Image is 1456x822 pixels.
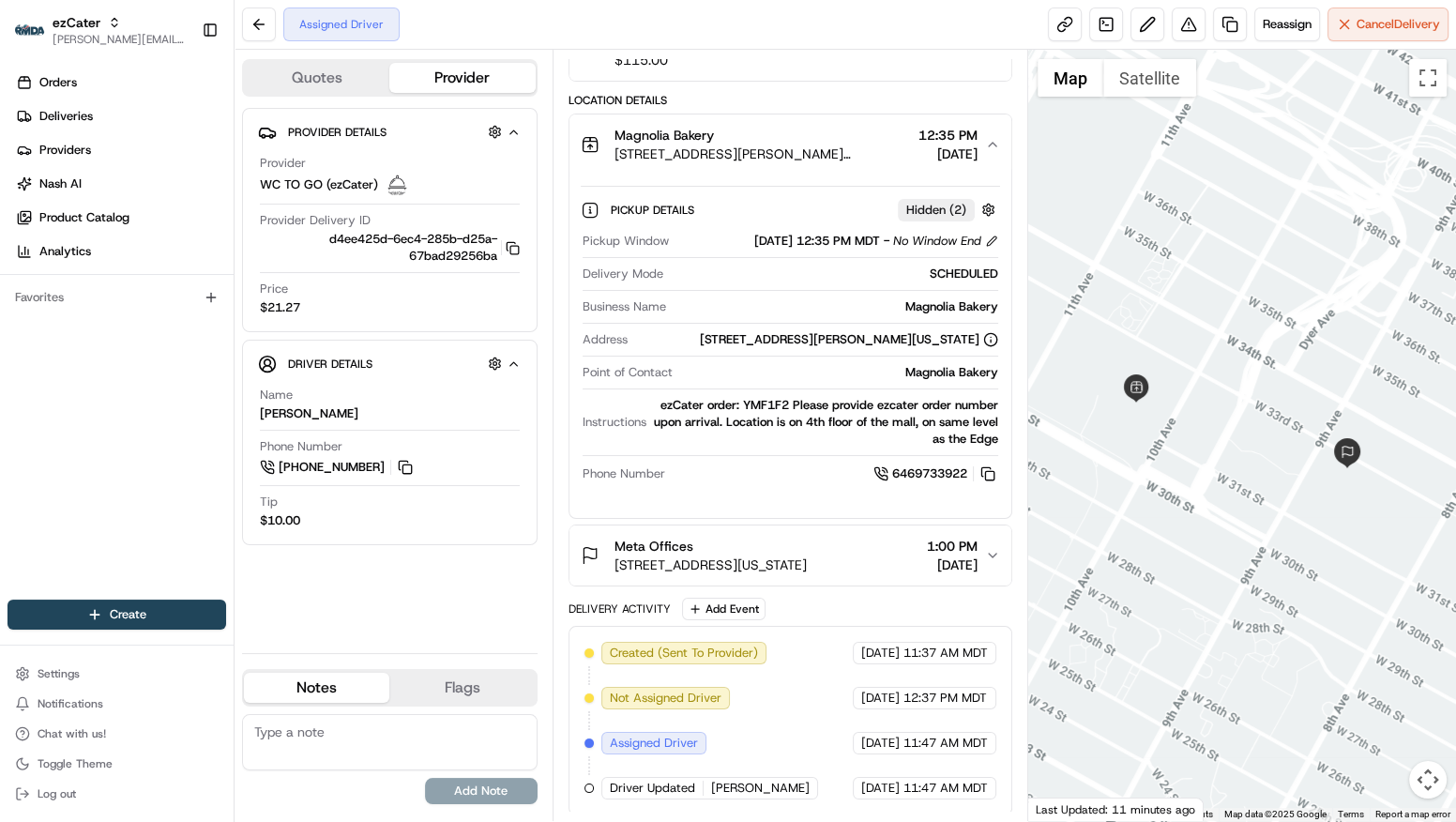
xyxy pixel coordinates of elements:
span: Driver Updated [610,780,695,797]
span: Assigned Driver [610,735,698,752]
span: [PHONE_NUMBER] [279,459,385,476]
span: Magnolia Bakery [614,126,714,145]
span: Orders [39,74,77,91]
span: [DATE] [861,690,900,707]
span: Name [260,387,293,403]
span: Phone Number [583,465,665,482]
span: [DATE] 12:35 PM MDT [754,233,880,250]
span: Meta Offices [614,537,693,556]
a: Providers [8,135,234,165]
span: Address [583,331,628,348]
span: Product Catalog [39,209,129,226]
div: [STREET_ADDRESS][PERSON_NAME][US_STATE] [700,331,998,348]
span: - [884,233,889,250]
span: Create [110,606,146,623]
button: ezCaterezCater[PERSON_NAME][EMAIL_ADDRESS][DOMAIN_NAME] [8,8,194,53]
span: [PERSON_NAME][EMAIL_ADDRESS][DOMAIN_NAME] [53,32,187,47]
a: Nash AI [8,169,234,199]
span: WC TO GO (ezCater) [260,176,378,193]
button: Toggle Theme [8,751,226,777]
div: We're available if you need us! [64,198,237,213]
span: API Documentation [177,272,301,291]
div: $10.00 [260,512,300,529]
button: Show satellite imagery [1103,59,1196,97]
img: Nash [19,19,56,56]
div: ezCater order: YMF1F2 Please provide ezcater order number upon arrival. Location is on 4th floor ... [654,397,999,448]
a: Product Catalog [8,203,234,233]
span: 11:37 AM MDT [903,645,988,662]
p: Welcome 👋 [19,75,341,105]
div: Magnolia Bakery[STREET_ADDRESS][PERSON_NAME][US_STATE]12:35 PM[DATE] [569,175,1012,518]
div: [PERSON_NAME] [260,405,358,422]
span: 6469733922 [892,465,967,482]
button: Add Event [682,598,766,620]
div: 📗 [19,274,34,289]
span: Providers [39,142,91,159]
span: Hidden ( 2 ) [906,202,966,219]
span: [DATE] [861,735,900,752]
button: Create [8,600,226,630]
button: ezCater [53,13,100,32]
a: Terms (opens in new tab) [1338,809,1364,819]
span: Toggle Theme [38,756,113,771]
span: Deliveries [39,108,93,125]
a: 📗Knowledge Base [11,265,151,298]
span: Pickup Details [611,203,698,218]
button: Notes [244,673,389,703]
span: 12:35 PM [918,126,978,145]
span: Pylon [187,318,227,332]
button: Provider Details [258,116,522,147]
span: Log out [38,786,76,801]
button: d4ee425d-6ec4-285b-d25a-67bad29256ba [260,231,520,265]
div: SCHEDULED [671,266,999,282]
img: ezCater [15,24,45,37]
button: Reassign [1254,8,1320,41]
span: Tip [260,494,278,510]
span: Pickup Window [583,233,669,250]
button: Toggle fullscreen view [1409,59,1447,97]
span: [PERSON_NAME] [711,780,810,797]
span: 12:37 PM MDT [903,690,987,707]
a: 6469733922 [873,464,998,484]
div: 💻 [159,274,174,289]
div: Last Updated: 11 minutes ago [1028,798,1204,821]
a: Orders [8,68,234,98]
button: Start new chat [319,185,341,207]
div: Delivery Activity [569,601,671,616]
button: Magnolia Bakery[STREET_ADDRESS][PERSON_NAME][US_STATE]12:35 PM[DATE] [569,114,1012,175]
div: Magnolia Bakery [680,364,999,381]
span: No Window End [893,233,981,250]
span: [STREET_ADDRESS][US_STATE] [614,556,807,574]
span: [STREET_ADDRESS][PERSON_NAME][US_STATE] [614,145,912,163]
span: [DATE] [927,556,978,574]
button: Meta Offices[STREET_ADDRESS][US_STATE]1:00 PM[DATE] [569,525,1012,586]
button: Notifications [8,691,226,717]
span: Provider [260,155,306,172]
span: [DATE] [861,780,900,797]
span: Provider Details [288,125,387,140]
span: Created (Sent To Provider) [610,645,758,662]
span: [DATE] [918,145,978,163]
img: 1736555255976-a54dd68f-1ca7-489b-9aae-adbdc363a1c4 [19,179,53,213]
span: Analytics [39,243,91,260]
span: Delivery Mode [583,266,663,282]
span: Map data ©2025 Google [1224,809,1327,819]
span: Phone Number [260,438,342,455]
button: Driver Details [258,348,522,379]
span: $115.00 [614,51,971,69]
div: Magnolia Bakery [674,298,999,315]
span: Chat with us! [38,726,106,741]
button: Settings [8,661,226,687]
span: 11:47 AM MDT [903,735,988,752]
a: [PHONE_NUMBER] [260,457,416,478]
button: Chat with us! [8,721,226,747]
span: Reassign [1263,16,1312,33]
div: Start new chat [64,179,308,198]
span: Notifications [38,696,103,711]
span: Provider Delivery ID [260,212,371,229]
span: Price [260,281,288,297]
button: Map camera controls [1409,761,1447,799]
button: Provider [389,63,535,93]
span: 1:00 PM [927,537,978,556]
